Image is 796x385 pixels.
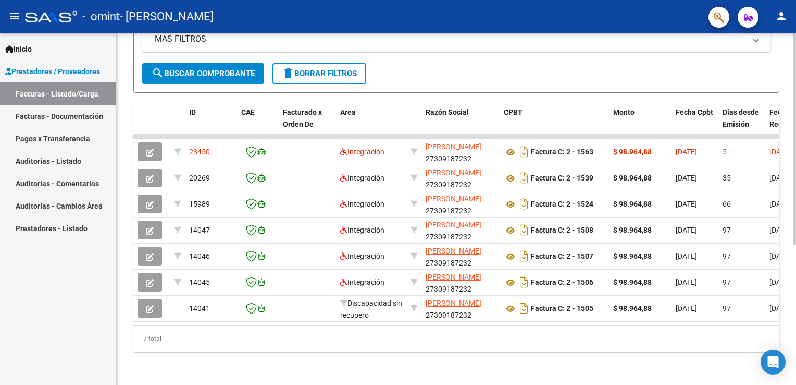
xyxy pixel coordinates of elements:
[426,142,481,151] span: [PERSON_NAME]
[613,278,652,286] strong: $ 98.964,88
[500,101,609,147] datatable-header-cell: CPBT
[769,226,791,234] span: [DATE]
[426,167,495,189] div: 27309187232
[426,108,469,116] span: Razón Social
[426,169,481,177] span: [PERSON_NAME]
[340,226,384,234] span: Integración
[426,271,495,293] div: 27309187232
[613,252,652,260] strong: $ 98.964,88
[142,27,770,52] mat-expansion-panel-header: MAS FILTROS
[189,200,210,208] span: 15989
[723,252,731,260] span: 97
[517,248,531,264] i: Descargar documento
[426,245,495,267] div: 27309187232
[282,69,357,78] span: Borrar Filtros
[152,67,164,79] mat-icon: search
[426,247,481,255] span: [PERSON_NAME]
[421,101,500,147] datatable-header-cell: Razón Social
[142,63,264,84] button: Buscar Comprobante
[613,148,652,156] strong: $ 98.964,88
[517,170,531,186] i: Descargar documento
[676,278,697,286] span: [DATE]
[769,174,791,182] span: [DATE]
[671,101,718,147] datatable-header-cell: Fecha Cpbt
[769,252,791,260] span: [DATE]
[189,252,210,260] span: 14046
[189,278,210,286] span: 14045
[613,200,652,208] strong: $ 98.964,88
[340,299,402,319] span: Discapacidad sin recupero
[340,278,384,286] span: Integración
[426,297,495,319] div: 27309187232
[676,226,697,234] span: [DATE]
[426,273,481,281] span: [PERSON_NAME]
[426,193,495,215] div: 27309187232
[189,148,210,156] span: 23450
[241,108,255,116] span: CAE
[155,33,745,45] mat-panel-title: MAS FILTROS
[613,108,635,116] span: Monto
[775,10,788,22] mat-icon: person
[723,108,759,128] span: Días desde Emisión
[426,195,481,203] span: [PERSON_NAME]
[676,148,697,156] span: [DATE]
[676,174,697,182] span: [DATE]
[340,148,384,156] span: Integración
[517,300,531,317] i: Descargar documento
[531,279,593,287] strong: Factura C: 2 - 1506
[152,69,255,78] span: Buscar Comprobante
[723,148,727,156] span: 5
[282,67,294,79] mat-icon: delete
[613,174,652,182] strong: $ 98.964,88
[609,101,671,147] datatable-header-cell: Monto
[531,174,593,183] strong: Factura C: 2 - 1539
[120,5,214,28] span: - [PERSON_NAME]
[676,252,697,260] span: [DATE]
[504,108,523,116] span: CPBT
[189,304,210,312] span: 14041
[426,299,481,307] span: [PERSON_NAME]
[676,304,697,312] span: [DATE]
[189,174,210,182] span: 20269
[189,108,196,116] span: ID
[769,278,791,286] span: [DATE]
[769,148,791,156] span: [DATE]
[531,226,593,235] strong: Factura C: 2 - 1508
[185,101,237,147] datatable-header-cell: ID
[531,200,593,209] strong: Factura C: 2 - 1524
[340,108,356,116] span: Area
[279,101,336,147] datatable-header-cell: Facturado x Orden De
[517,274,531,291] i: Descargar documento
[8,10,21,22] mat-icon: menu
[723,174,731,182] span: 35
[426,221,481,229] span: [PERSON_NAME]
[426,219,495,241] div: 27309187232
[676,200,697,208] span: [DATE]
[676,108,713,116] span: Fecha Cpbt
[718,101,765,147] datatable-header-cell: Días desde Emisión
[531,305,593,313] strong: Factura C: 2 - 1505
[723,226,731,234] span: 97
[761,350,786,375] div: Open Intercom Messenger
[133,326,779,352] div: 7 total
[517,143,531,160] i: Descargar documento
[723,304,731,312] span: 97
[189,226,210,234] span: 14047
[769,200,791,208] span: [DATE]
[5,43,32,55] span: Inicio
[517,222,531,238] i: Descargar documento
[283,108,322,128] span: Facturado x Orden De
[237,101,279,147] datatable-header-cell: CAE
[340,252,384,260] span: Integración
[517,196,531,212] i: Descargar documento
[340,174,384,182] span: Integración
[82,5,120,28] span: - omint
[340,200,384,208] span: Integración
[336,101,406,147] datatable-header-cell: Area
[426,141,495,163] div: 27309187232
[5,66,100,77] span: Prestadores / Proveedores
[531,148,593,157] strong: Factura C: 2 - 1563
[769,304,791,312] span: [DATE]
[723,200,731,208] span: 66
[272,63,366,84] button: Borrar Filtros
